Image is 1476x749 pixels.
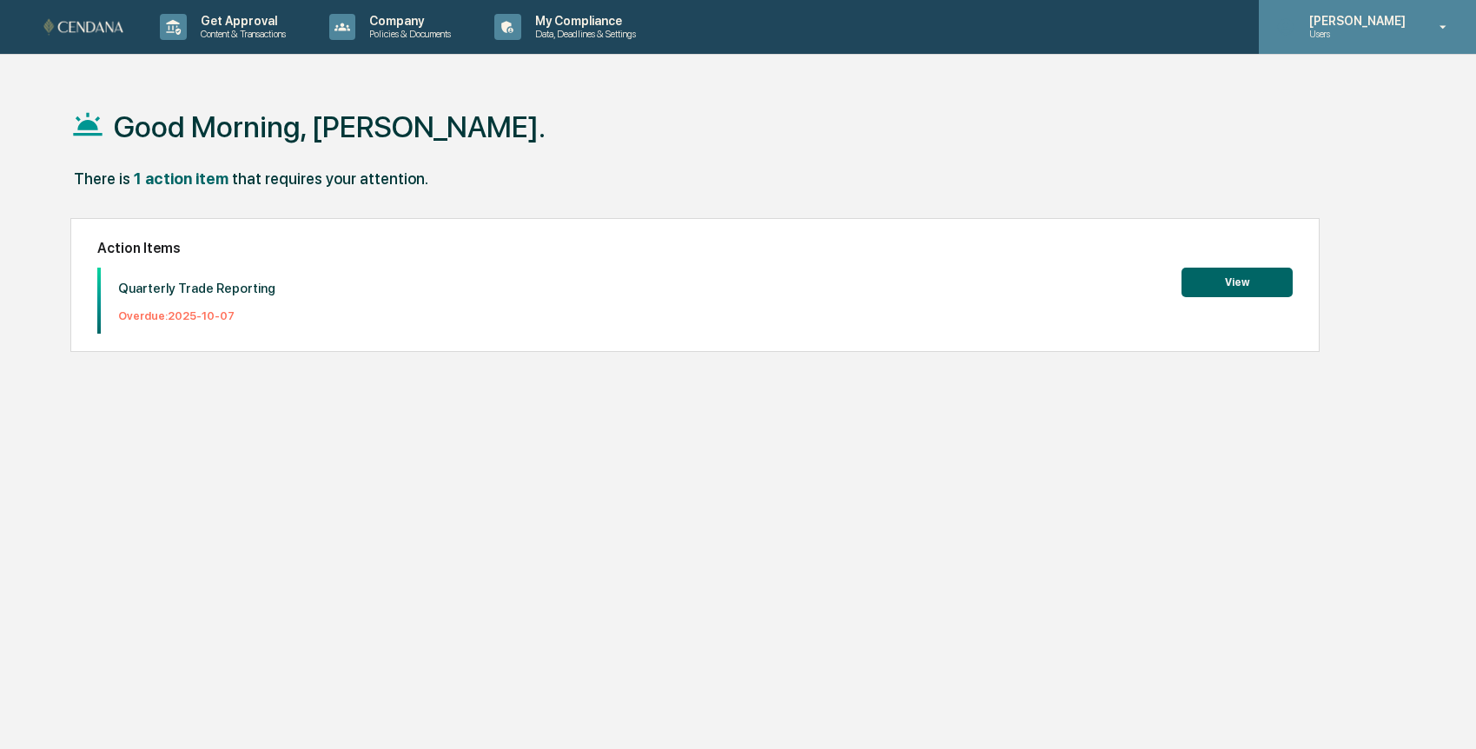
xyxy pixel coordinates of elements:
div: that requires your attention. [232,169,428,188]
p: Company [355,14,460,28]
p: My Compliance [521,14,645,28]
p: Get Approval [187,14,295,28]
p: Policies & Documents [355,28,460,40]
a: View [1181,273,1293,289]
div: 1 action item [134,169,228,188]
p: [PERSON_NAME] [1295,14,1414,28]
p: Overdue: 2025-10-07 [118,309,275,322]
div: There is [74,169,130,188]
button: View [1181,268,1293,297]
p: Data, Deadlines & Settings [521,28,645,40]
p: Users [1295,28,1414,40]
h1: Good Morning, [PERSON_NAME]. [114,109,546,144]
h2: Action Items [97,240,1293,256]
p: Content & Transactions [187,28,295,40]
p: Quarterly Trade Reporting [118,281,275,296]
img: logo [42,14,125,39]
